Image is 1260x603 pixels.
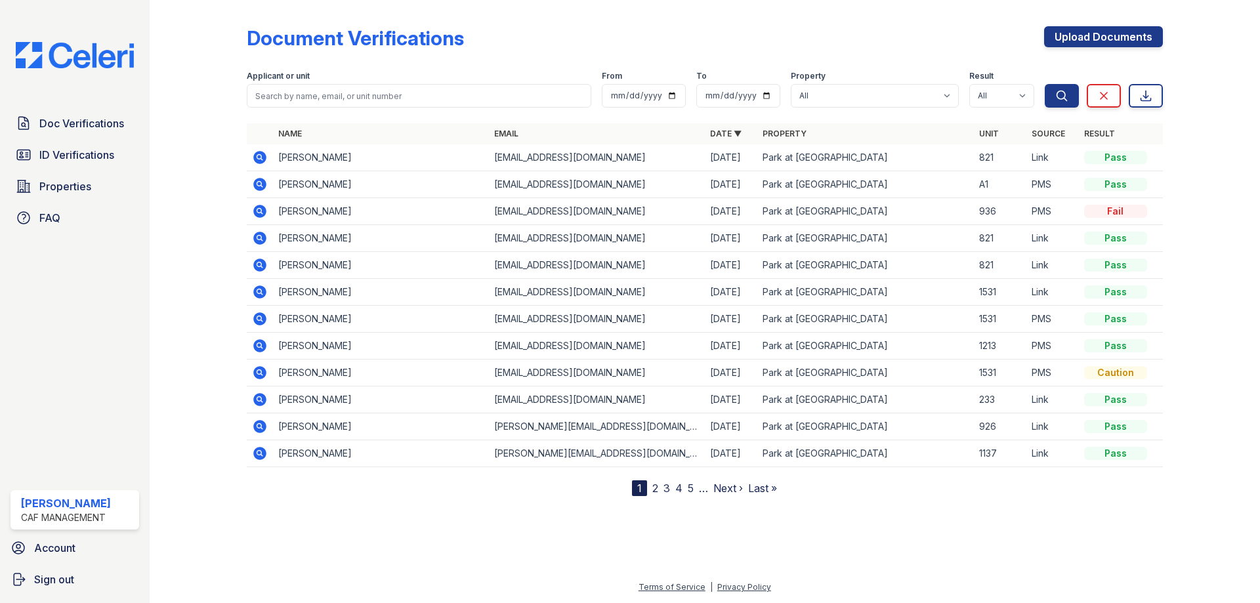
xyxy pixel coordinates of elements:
[10,205,139,231] a: FAQ
[489,198,705,225] td: [EMAIL_ADDRESS][DOMAIN_NAME]
[705,306,757,333] td: [DATE]
[791,71,826,81] label: Property
[1026,225,1079,252] td: Link
[1026,360,1079,386] td: PMS
[1084,447,1147,460] div: Pass
[21,511,111,524] div: CAF Management
[979,129,999,138] a: Unit
[1026,171,1079,198] td: PMS
[494,129,518,138] a: Email
[1084,366,1147,379] div: Caution
[273,306,489,333] td: [PERSON_NAME]
[705,360,757,386] td: [DATE]
[489,386,705,413] td: [EMAIL_ADDRESS][DOMAIN_NAME]
[1084,232,1147,245] div: Pass
[5,566,144,593] a: Sign out
[1026,386,1079,413] td: Link
[974,360,1026,386] td: 1531
[757,279,973,306] td: Park at [GEOGRAPHIC_DATA]
[696,71,707,81] label: To
[705,171,757,198] td: [DATE]
[705,144,757,171] td: [DATE]
[705,333,757,360] td: [DATE]
[632,480,647,496] div: 1
[974,413,1026,440] td: 926
[39,147,114,163] span: ID Verifications
[757,306,973,333] td: Park at [GEOGRAPHIC_DATA]
[34,572,74,587] span: Sign out
[273,360,489,386] td: [PERSON_NAME]
[757,413,973,440] td: Park at [GEOGRAPHIC_DATA]
[1044,26,1163,47] a: Upload Documents
[1032,129,1065,138] a: Source
[1026,306,1079,333] td: PMS
[5,535,144,561] a: Account
[757,333,973,360] td: Park at [GEOGRAPHIC_DATA]
[10,142,139,168] a: ID Verifications
[763,129,807,138] a: Property
[1026,413,1079,440] td: Link
[713,482,743,495] a: Next ›
[705,413,757,440] td: [DATE]
[974,144,1026,171] td: 821
[974,279,1026,306] td: 1531
[21,495,111,511] div: [PERSON_NAME]
[969,71,994,81] label: Result
[273,440,489,467] td: [PERSON_NAME]
[10,110,139,136] a: Doc Verifications
[663,482,670,495] a: 3
[974,198,1026,225] td: 936
[489,252,705,279] td: [EMAIL_ADDRESS][DOMAIN_NAME]
[247,26,464,50] div: Document Verifications
[974,171,1026,198] td: A1
[489,306,705,333] td: [EMAIL_ADDRESS][DOMAIN_NAME]
[39,210,60,226] span: FAQ
[675,482,682,495] a: 4
[1084,312,1147,325] div: Pass
[273,252,489,279] td: [PERSON_NAME]
[1026,279,1079,306] td: Link
[39,115,124,131] span: Doc Verifications
[748,482,777,495] a: Last »
[639,582,705,592] a: Terms of Service
[757,386,973,413] td: Park at [GEOGRAPHIC_DATA]
[247,71,310,81] label: Applicant or unit
[974,225,1026,252] td: 821
[273,144,489,171] td: [PERSON_NAME]
[757,144,973,171] td: Park at [GEOGRAPHIC_DATA]
[273,171,489,198] td: [PERSON_NAME]
[1084,285,1147,299] div: Pass
[489,279,705,306] td: [EMAIL_ADDRESS][DOMAIN_NAME]
[710,582,713,592] div: |
[273,413,489,440] td: [PERSON_NAME]
[1026,252,1079,279] td: Link
[278,129,302,138] a: Name
[602,71,622,81] label: From
[705,225,757,252] td: [DATE]
[710,129,742,138] a: Date ▼
[10,173,139,199] a: Properties
[1084,393,1147,406] div: Pass
[705,252,757,279] td: [DATE]
[273,198,489,225] td: [PERSON_NAME]
[489,225,705,252] td: [EMAIL_ADDRESS][DOMAIN_NAME]
[757,198,973,225] td: Park at [GEOGRAPHIC_DATA]
[652,482,658,495] a: 2
[489,333,705,360] td: [EMAIL_ADDRESS][DOMAIN_NAME]
[273,279,489,306] td: [PERSON_NAME]
[1084,151,1147,164] div: Pass
[1026,144,1079,171] td: Link
[705,198,757,225] td: [DATE]
[1084,205,1147,218] div: Fail
[273,386,489,413] td: [PERSON_NAME]
[39,178,91,194] span: Properties
[974,333,1026,360] td: 1213
[757,171,973,198] td: Park at [GEOGRAPHIC_DATA]
[1026,198,1079,225] td: PMS
[705,440,757,467] td: [DATE]
[1084,339,1147,352] div: Pass
[974,252,1026,279] td: 821
[974,386,1026,413] td: 233
[1084,259,1147,272] div: Pass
